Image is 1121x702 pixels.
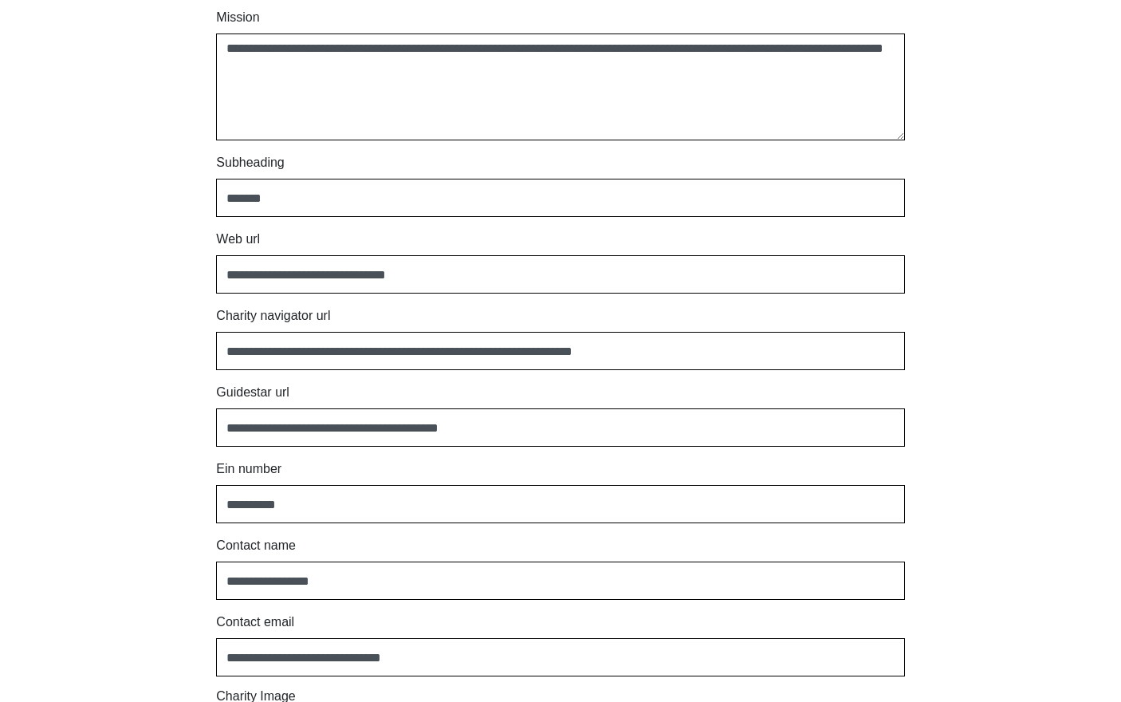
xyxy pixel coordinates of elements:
[216,153,284,172] label: Subheading
[216,459,281,479] label: Ein number
[216,536,296,555] label: Contact name
[216,230,260,249] label: Web url
[216,8,259,27] label: Mission
[216,383,289,402] label: Guidestar url
[216,613,294,632] label: Contact email
[216,306,330,325] label: Charity navigator url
